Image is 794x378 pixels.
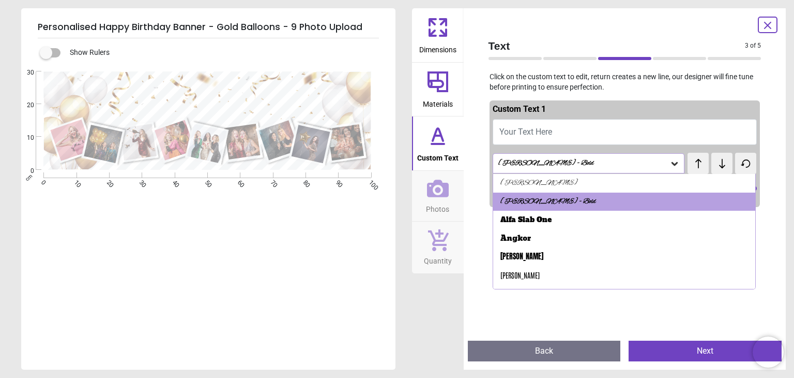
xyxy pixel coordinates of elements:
span: Quantity [424,251,452,267]
span: 30 [14,68,34,77]
button: Photos [412,171,464,222]
p: Click on the custom text to edit, return creates a new line, our designer will fine tune before p... [480,72,770,92]
button: Dimensions [412,8,464,62]
button: Back [468,341,621,361]
button: Next [629,341,782,361]
div: Angkor [500,234,531,244]
span: Custom Text 1 [493,104,546,114]
div: Alfa Slab One [500,215,552,225]
div: [PERSON_NAME] [500,252,543,262]
span: 20 [14,101,34,110]
div: [PERSON_NAME] [500,178,578,188]
iframe: Brevo live chat [753,337,784,368]
span: test [701,154,710,163]
h5: Personalised Happy Birthday Banner - Gold Balloons - 9 Photo Upload [38,17,379,38]
div: [PERSON_NAME] - Bold [500,197,596,207]
span: 3 of 5 [745,41,761,50]
span: Dimensions [419,40,456,55]
span: Custom Text [417,148,459,164]
span: Photos [426,199,449,215]
span: 10 [14,134,34,142]
button: Materials [412,63,464,117]
span: Your Text Here [499,127,552,137]
div: [PERSON_NAME] [500,270,540,281]
button: Custom Text [412,117,464,170]
div: Show Rulers [46,47,395,59]
span: Materials [423,94,453,110]
span: Text [488,38,745,53]
span: test [688,152,701,163]
div: [PERSON_NAME] - Bold [497,159,670,168]
div: Birthstone [500,289,522,299]
button: Your Text Here [493,119,757,145]
span: 0 [14,167,34,176]
button: Quantity [412,222,464,273]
